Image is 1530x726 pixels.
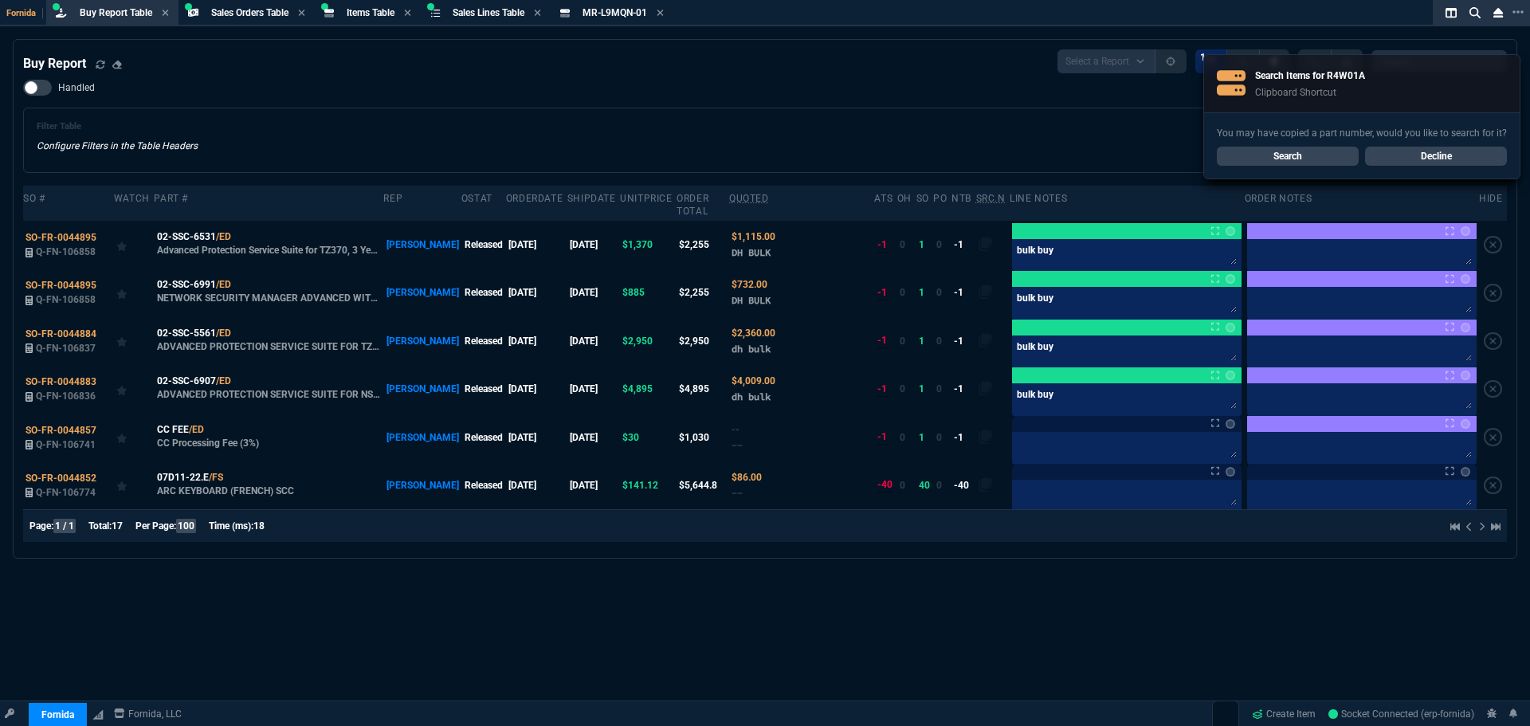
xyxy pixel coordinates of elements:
[157,437,259,449] p: CC Processing Fee (3%)
[216,374,231,388] a: /ED
[109,707,186,721] a: msbcCompanyName
[506,269,567,316] td: [DATE]
[25,425,96,436] span: SO-FR-0044857
[506,365,567,413] td: [DATE]
[951,461,975,509] td: -40
[80,7,152,18] span: Buy Report Table
[36,439,96,450] span: Q-FN-106741
[461,317,506,365] td: Released
[933,192,947,205] div: PO
[1328,708,1474,720] span: Socket Connected (erp-fornida)
[677,192,724,218] div: Order Total
[506,461,567,509] td: [DATE]
[1010,192,1067,205] div: Line Notes
[951,221,975,269] td: -1
[732,375,775,387] span: Quoted Cost
[116,281,151,304] div: Add to Watchlist
[900,336,905,347] span: 0
[37,139,198,153] p: Configure Filters in the Table Headers
[157,470,209,485] span: 07D11-22.E
[620,317,677,365] td: $2,950
[620,221,677,269] td: $1,370
[1255,69,1365,83] p: Search Items for R4W01A
[36,294,96,305] span: Q-FN-106858
[732,390,771,402] span: dh bulk
[88,520,112,532] span: Total:
[461,413,506,461] td: Released
[36,246,96,257] span: Q-FN-106858
[36,487,96,498] span: Q-FN-106774
[567,413,620,461] td: [DATE]
[976,193,1006,204] abbr: Quote Sourcing Notes
[567,365,620,413] td: [DATE]
[157,326,216,340] span: 02-SSC-5561
[37,121,198,132] h6: Filter Table
[916,221,934,269] td: 1
[114,192,150,205] div: Watch
[1245,192,1312,205] div: Order Notes
[1328,707,1474,721] a: A5w59CtFOAmpVFroAAD0
[620,192,672,205] div: unitPrice
[936,239,942,250] span: 0
[897,192,912,205] div: OH
[154,461,383,509] td: ARC KEYBOARD (FRENCH) SCC
[157,244,382,257] p: Advanced Protection Service Suite for TZ370, 3 Years
[116,233,151,256] div: Add to Watchlist
[877,285,887,300] div: -1
[157,340,382,353] p: ADVANCED PROTECTION SERVICE SUITE FOR TZ570 3YR-LICENSE
[951,413,975,461] td: -1
[1512,5,1524,20] nx-icon: Open New Tab
[135,520,176,532] span: Per Page:
[677,413,729,461] td: $1,030
[189,422,204,437] a: /ED
[729,193,769,204] abbr: Quoted Cost and Sourcing Notes
[36,390,96,402] span: Q-FN-106836
[732,279,767,290] span: Quoted Cost
[916,365,934,413] td: 1
[506,192,563,205] div: OrderDate
[154,192,188,205] div: Part #
[732,439,743,451] span: --
[347,7,394,18] span: Items Table
[732,424,739,435] span: Quoted Cost
[583,7,647,18] span: MR-L9MQN-01
[383,221,461,269] td: [PERSON_NAME]
[383,269,461,316] td: [PERSON_NAME]
[874,192,892,205] div: ATS
[877,382,887,397] div: -1
[216,277,231,292] a: /ED
[732,294,771,306] span: DH BULK
[23,54,86,73] h4: Buy Report
[677,461,729,509] td: $5,644.8
[211,7,288,18] span: Sales Orders Table
[157,277,216,292] span: 02-SSC-6991
[383,365,461,413] td: [PERSON_NAME]
[916,192,929,205] div: SO
[936,480,942,491] span: 0
[154,365,383,413] td: ADVANCED PROTECTION SERVICE SUITE FOR NSa 2700 3YR
[900,287,905,298] span: 0
[506,413,567,461] td: [DATE]
[216,230,231,244] a: /ED
[900,383,905,394] span: 0
[732,487,743,499] span: --
[154,269,383,316] td: NETWORK SECURITY MANAGER ADVANCED WITH MANAGEMENT, REPORTING, ANALYTICS FOR TZ370 3YR
[25,328,96,339] span: SO-FR-0044884
[461,365,506,413] td: Released
[461,269,506,316] td: Released
[506,317,567,365] td: [DATE]
[951,269,975,316] td: -1
[951,365,975,413] td: -1
[567,317,620,365] td: [DATE]
[461,461,506,509] td: Released
[677,269,729,316] td: $2,255
[23,192,45,205] div: SO #
[1246,702,1322,726] a: Create Item
[657,7,664,20] nx-icon: Close Tab
[900,239,905,250] span: 0
[1439,3,1463,22] nx-icon: Split Panels
[1463,3,1487,22] nx-icon: Search
[951,192,971,205] div: NTB
[383,413,461,461] td: [PERSON_NAME]
[253,520,265,532] span: 18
